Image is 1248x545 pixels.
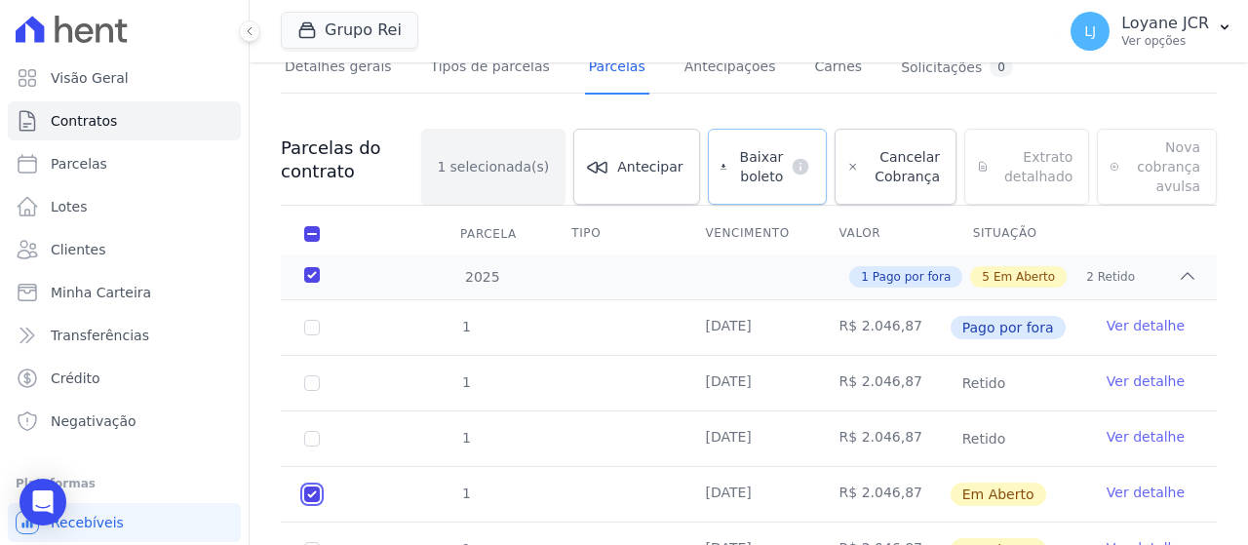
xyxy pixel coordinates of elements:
[51,369,100,388] span: Crédito
[835,129,956,205] a: Cancelar Cobrança
[734,147,783,186] span: Baixar boleto
[1107,371,1185,391] a: Ver detalhe
[1107,427,1185,447] a: Ver detalhe
[982,268,990,286] span: 5
[951,371,1018,395] span: Retido
[304,487,320,502] input: default
[437,214,540,253] div: Parcela
[950,214,1083,254] th: Situação
[1121,33,1209,49] p: Ver opções
[51,197,88,216] span: Lotes
[281,12,418,49] button: Grupo Rei
[51,240,105,259] span: Clientes
[816,411,950,466] td: R$ 2.046,87
[816,300,950,355] td: R$ 2.046,87
[8,402,241,441] a: Negativação
[990,58,1013,77] div: 0
[281,136,421,183] h3: Parcelas do contrato
[867,147,940,186] span: Cancelar Cobrança
[51,326,149,345] span: Transferências
[8,144,241,183] a: Parcelas
[994,268,1055,286] span: Em Aberto
[8,58,241,97] a: Visão Geral
[450,157,550,176] span: selecionada(s)
[1084,24,1096,38] span: LJ
[585,43,649,95] a: Parcelas
[8,359,241,398] a: Crédito
[1107,483,1185,502] a: Ver detalhe
[682,467,815,522] td: [DATE]
[51,68,129,88] span: Visão Geral
[1055,4,1248,58] button: LJ Loyane JCR Ver opções
[810,43,866,95] a: Carnês
[708,129,828,205] a: Baixar boleto
[16,472,233,495] div: Plataformas
[951,483,1046,506] span: Em Aberto
[51,513,124,532] span: Recebíveis
[901,58,1013,77] div: Solicitações
[1121,14,1209,33] p: Loyane JCR
[281,43,396,95] a: Detalhes gerais
[8,316,241,355] a: Transferências
[682,214,815,254] th: Vencimento
[816,467,950,522] td: R$ 2.046,87
[8,503,241,542] a: Recebíveis
[8,273,241,312] a: Minha Carteira
[51,283,151,302] span: Minha Carteira
[816,356,950,410] td: R$ 2.046,87
[897,43,1017,95] a: Solicitações0
[438,157,447,176] span: 1
[861,268,869,286] span: 1
[1107,316,1185,335] a: Ver detalhe
[1086,268,1094,286] span: 2
[951,427,1018,450] span: Retido
[682,411,815,466] td: [DATE]
[304,375,320,391] input: Só é possível selecionar pagamentos em aberto
[548,214,682,254] th: Tipo
[8,230,241,269] a: Clientes
[617,157,682,176] span: Antecipar
[682,300,815,355] td: [DATE]
[951,316,1066,339] span: Pago por fora
[873,268,951,286] span: Pago por fora
[681,43,780,95] a: Antecipações
[682,356,815,410] td: [DATE]
[51,111,117,131] span: Contratos
[304,320,320,335] input: Só é possível selecionar pagamentos em aberto
[51,154,107,174] span: Parcelas
[460,486,471,501] span: 1
[460,374,471,390] span: 1
[460,430,471,446] span: 1
[19,479,66,526] div: Open Intercom Messenger
[427,43,554,95] a: Tipos de parcelas
[51,411,136,431] span: Negativação
[816,214,950,254] th: Valor
[1098,268,1135,286] span: Retido
[8,187,241,226] a: Lotes
[304,431,320,447] input: Só é possível selecionar pagamentos em aberto
[8,101,241,140] a: Contratos
[573,129,699,205] a: Antecipar
[460,319,471,334] span: 1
